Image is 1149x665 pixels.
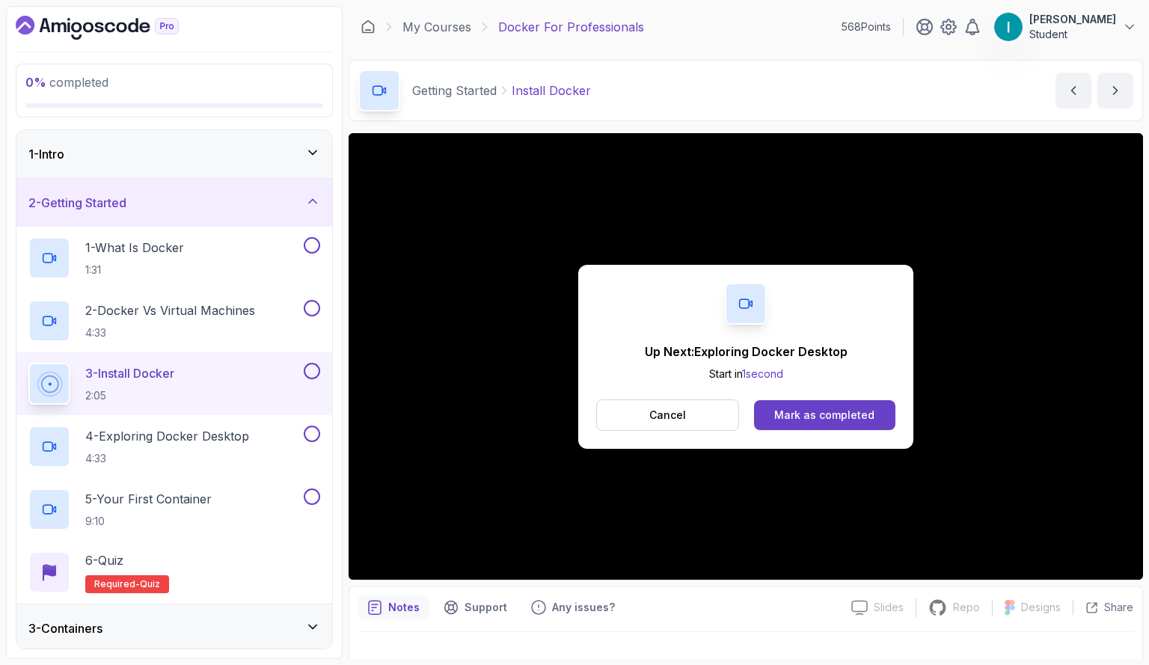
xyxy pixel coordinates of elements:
p: Up Next: Exploring Docker Desktop [645,343,848,361]
p: Designs [1021,600,1061,615]
h3: 1 - Intro [28,145,64,163]
h3: 3 - Containers [28,619,102,637]
button: 1-What Is Docker1:31 [28,237,320,279]
span: 1 second [742,367,783,380]
p: Cancel [649,408,686,423]
p: Slides [874,600,904,615]
button: 5-Your First Container9:10 [28,488,320,530]
p: Start in [645,367,848,381]
button: Feedback button [522,595,624,619]
button: previous content [1055,73,1091,108]
button: notes button [358,595,429,619]
p: Docker For Professionals [498,18,644,36]
p: 4:33 [85,325,255,340]
a: Dashboard [361,19,376,34]
button: user profile image[PERSON_NAME]Student [993,12,1137,42]
button: 3-Containers [16,604,332,652]
div: Mark as completed [774,408,874,423]
button: Mark as completed [754,400,895,430]
span: completed [25,75,108,90]
p: Getting Started [412,82,497,99]
button: Support button [435,595,516,619]
p: 2:05 [85,388,174,403]
button: next content [1097,73,1133,108]
a: My Courses [402,18,471,36]
p: 3 - Install Docker [85,364,174,382]
button: 6-QuizRequired-quiz [28,551,320,593]
button: Share [1073,600,1133,615]
span: Required- [94,578,140,590]
p: Install Docker [512,82,591,99]
p: 1 - What Is Docker [85,239,184,257]
p: Repo [953,600,980,615]
p: 568 Points [842,19,891,34]
span: 0 % [25,75,46,90]
p: Student [1029,27,1116,42]
p: 9:10 [85,514,212,529]
p: 4:33 [85,451,249,466]
button: 2-Getting Started [16,179,332,227]
h3: 2 - Getting Started [28,194,126,212]
p: 5 - Your First Container [85,490,212,508]
p: Any issues? [552,600,615,615]
span: quiz [140,578,160,590]
button: Cancel [596,399,739,431]
p: Support [465,600,507,615]
iframe: 3 - Install Doocker [349,133,1143,580]
p: Notes [388,600,420,615]
button: 2-Docker vs Virtual Machines4:33 [28,300,320,342]
button: 4-Exploring Docker Desktop4:33 [28,426,320,468]
button: 1-Intro [16,130,332,178]
p: 2 - Docker vs Virtual Machines [85,301,255,319]
p: 6 - Quiz [85,551,123,569]
p: [PERSON_NAME] [1029,12,1116,27]
img: user profile image [994,13,1023,41]
p: 1:31 [85,263,184,278]
button: 3-Install Docker2:05 [28,363,320,405]
a: Dashboard [16,16,213,40]
p: Share [1104,600,1133,615]
p: 4 - Exploring Docker Desktop [85,427,249,445]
